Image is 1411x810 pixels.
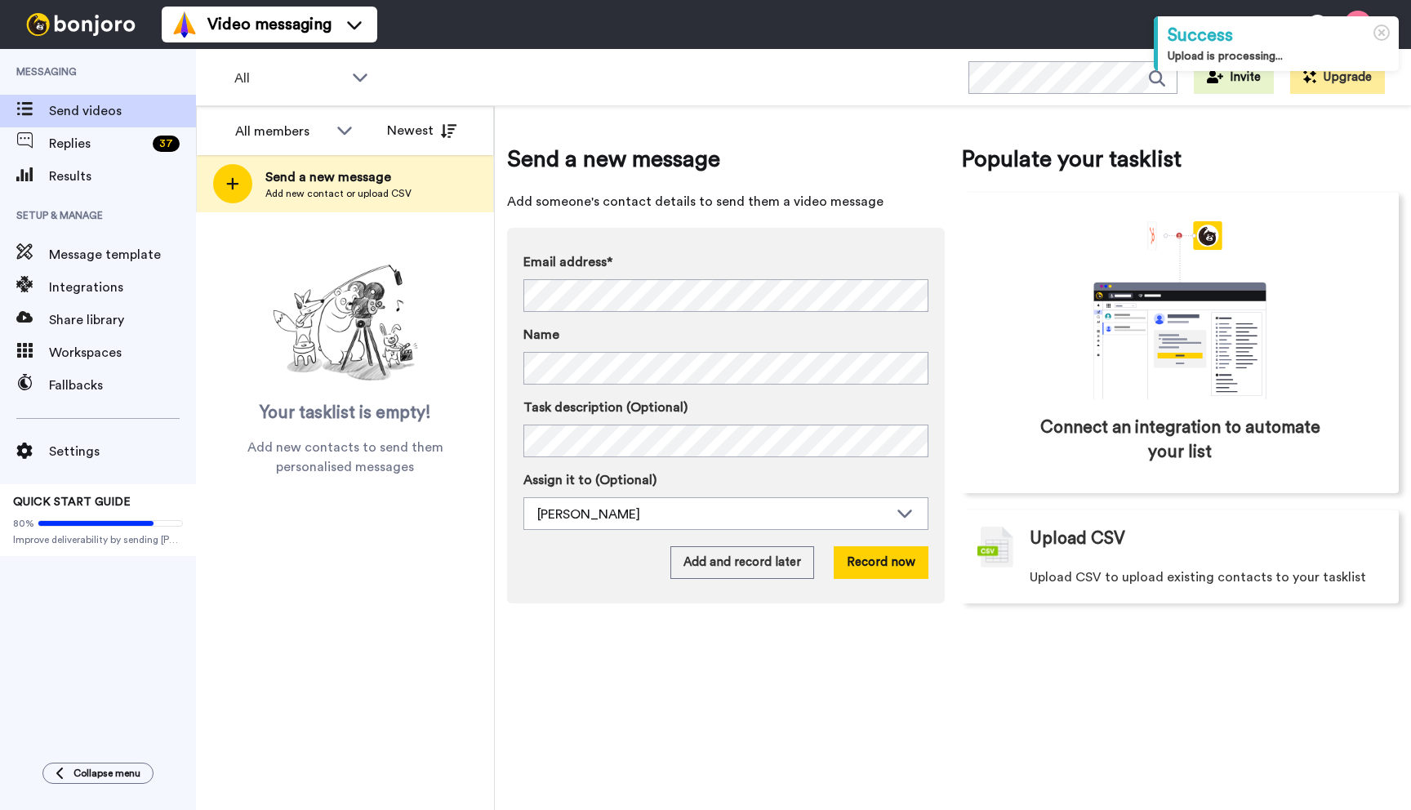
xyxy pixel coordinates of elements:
span: Add someone's contact details to send them a video message [507,192,945,211]
span: Fallbacks [49,376,196,395]
label: Assign it to (Optional) [523,470,928,490]
span: Settings [49,442,196,461]
span: Send a new message [507,143,945,176]
label: Task description (Optional) [523,398,928,417]
span: Share library [49,310,196,330]
span: Message template [49,245,196,265]
span: Workspaces [49,343,196,363]
span: All [234,69,344,88]
span: Send a new message [265,167,412,187]
span: Send videos [49,101,196,121]
img: csv-grey.png [977,527,1013,567]
div: Upload is processing... [1168,48,1389,65]
span: Add new contact or upload CSV [265,187,412,200]
span: Upload CSV [1030,527,1125,551]
span: Video messaging [207,13,332,36]
div: All members [235,122,328,141]
span: Upload CSV to upload existing contacts to your tasklist [1030,567,1366,587]
span: Populate your tasklist [961,143,1399,176]
span: Improve deliverability by sending [PERSON_NAME]’s from your own email [13,533,183,546]
span: Results [49,167,196,186]
div: animation [1057,221,1302,399]
button: Record now [834,546,928,579]
button: Add and record later [670,546,814,579]
span: Connect an integration to automate your list [1030,416,1329,465]
span: Your tasklist is empty! [260,401,431,425]
span: Collapse menu [73,767,140,780]
button: Upgrade [1290,61,1385,94]
span: 80% [13,517,34,530]
span: QUICK START GUIDE [13,496,131,508]
button: Newest [375,114,469,147]
span: Add new contacts to send them personalised messages [220,438,470,477]
img: vm-color.svg [171,11,198,38]
button: Invite [1194,61,1274,94]
label: Email address* [523,252,928,272]
img: ready-set-action.png [264,258,427,389]
span: Name [523,325,559,345]
div: 37 [153,136,180,152]
div: [PERSON_NAME] [537,505,888,524]
button: Collapse menu [42,763,154,784]
span: Integrations [49,278,196,297]
div: Success [1168,23,1389,48]
span: Replies [49,134,146,154]
img: bj-logo-header-white.svg [20,13,142,36]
